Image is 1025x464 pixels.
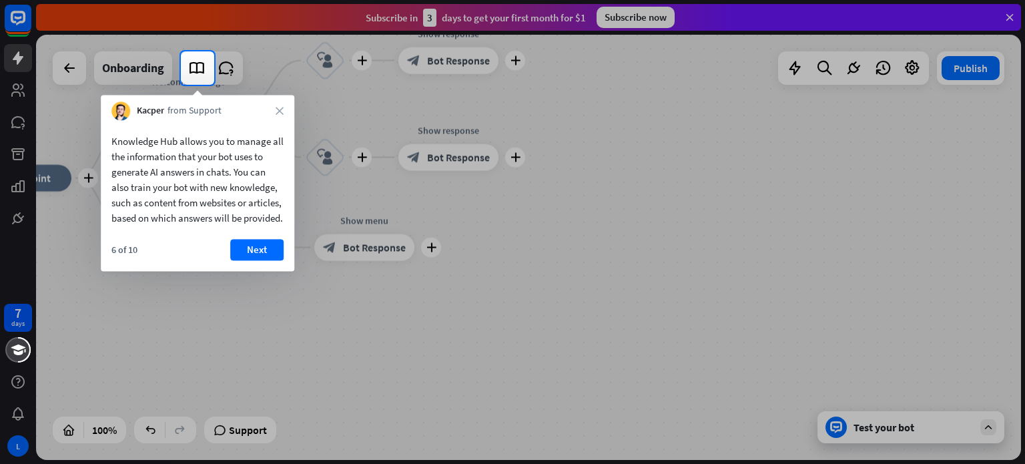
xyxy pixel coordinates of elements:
[111,244,137,256] div: 6 of 10
[137,105,164,118] span: Kacper
[276,107,284,115] i: close
[230,239,284,260] button: Next
[11,5,51,45] button: Open LiveChat chat widget
[167,105,222,118] span: from Support
[111,134,284,226] div: Knowledge Hub allows you to manage all the information that your bot uses to generate AI answers ...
